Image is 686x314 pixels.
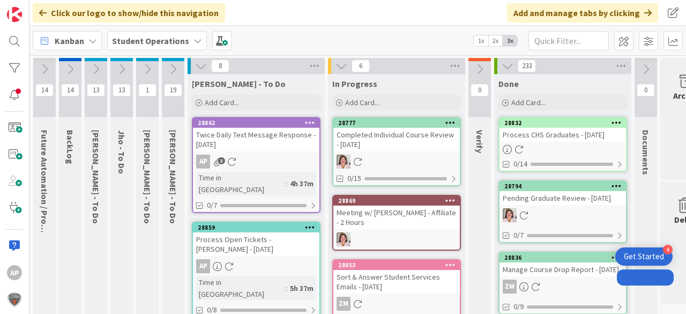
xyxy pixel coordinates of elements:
div: Manage Course Drop Report - [DATE] [499,262,626,276]
img: EW [337,232,351,246]
span: Emilie - To Do [91,130,101,224]
div: 28832Process CHS Graduates - [DATE] [499,118,626,142]
div: EW [499,208,626,222]
div: 28869Meeting w/ [PERSON_NAME] - Affiliate - 2 Hours [333,196,460,229]
span: Verify [474,130,485,153]
div: AP [193,259,319,273]
span: 14 [35,84,54,97]
div: 28777Completed Individual Course Review - [DATE] [333,118,460,151]
div: Pending Graduate Review - [DATE] [499,191,626,205]
div: Twice Daily Text Message Response - [DATE] [193,128,319,151]
div: 28859Process Open Tickets - [PERSON_NAME] - [DATE] [193,223,319,256]
div: 28853 [333,260,460,270]
div: 28859 [193,223,319,232]
span: Zaida - To Do [142,130,153,224]
div: Time in [GEOGRAPHIC_DATA] [196,172,286,195]
div: Process CHS Graduates - [DATE] [499,128,626,142]
div: 28862Twice Daily Text Message Response - [DATE] [193,118,319,151]
img: EW [503,208,517,222]
span: : [286,178,287,189]
div: 28836 [499,253,626,262]
div: ZM [337,297,351,311]
span: 0 [471,84,489,97]
div: 28794Pending Graduate Review - [DATE] [499,181,626,205]
span: Add Card... [205,98,239,107]
span: Documents [640,130,651,175]
span: 0/7 [513,230,524,241]
div: 28836Manage Course Drop Report - [DATE] [499,253,626,276]
span: Amanda - To Do [192,78,286,89]
span: 0/9 [513,301,524,312]
img: EW [337,155,351,169]
span: 233 [518,60,536,72]
span: 3 [218,157,225,164]
div: Click our logo to show/hide this navigation [33,3,225,23]
img: Visit kanbanzone.com [7,7,22,22]
div: Completed Individual Course Review - [DATE] [333,128,460,151]
div: 28853Sort & Answer Student Services Emails - [DATE] [333,260,460,294]
div: Add and manage tabs by clicking [507,3,658,23]
div: 28832 [504,119,626,127]
div: Sort & Answer Student Services Emails - [DATE] [333,270,460,294]
span: 0/14 [513,158,527,170]
div: AP [7,265,22,280]
span: 13 [113,84,131,97]
span: Future Automation / Process Building [39,130,50,276]
div: Open Get Started checklist, remaining modules: 4 [615,247,673,266]
div: EW [333,155,460,169]
div: 4h 37m [287,178,316,189]
div: ZM [503,280,517,294]
div: 28862 [193,118,319,128]
div: Meeting w/ [PERSON_NAME] - Affiliate - 2 Hours [333,206,460,229]
div: 28859 [198,224,319,231]
div: EW [333,232,460,246]
span: 14 [61,84,79,97]
div: 28869 [333,196,460,206]
b: Student Operations [112,35,189,46]
span: 2x [488,35,503,46]
span: In Progress [332,78,377,89]
div: 4 [663,245,673,254]
span: BackLog [65,130,76,164]
div: 28836 [504,254,626,261]
div: Process Open Tickets - [PERSON_NAME] - [DATE] [193,232,319,256]
div: 28794 [504,182,626,190]
span: 3x [503,35,517,46]
span: 13 [87,84,105,97]
div: Time in [GEOGRAPHIC_DATA] [196,276,286,300]
div: 28869 [338,197,460,205]
div: 28832 [499,118,626,128]
span: 19 [164,84,182,97]
span: 0/15 [347,173,361,184]
div: AP [193,155,319,169]
span: 6 [352,60,370,72]
div: 28853 [338,261,460,269]
span: 0/7 [207,200,217,211]
div: AP [196,259,210,273]
span: 0 [637,84,655,97]
div: ZM [499,280,626,294]
span: : [286,282,287,294]
img: avatar [7,292,22,307]
div: ZM [333,297,460,311]
div: 28777 [333,118,460,128]
div: 28777 [338,119,460,127]
span: Add Card... [511,98,546,107]
div: 28862 [198,119,319,127]
div: AP [196,155,210,169]
span: Add Card... [345,98,379,107]
div: Get Started [624,251,664,262]
span: 8 [211,60,229,72]
span: Kanban [55,34,84,47]
span: Jho - To Do [116,130,127,174]
span: Done [498,78,519,89]
span: 1x [474,35,488,46]
span: 1 [138,84,156,97]
input: Quick Filter... [528,31,609,50]
span: Eric - To Do [168,130,178,224]
div: 5h 37m [287,282,316,294]
div: 28794 [499,181,626,191]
